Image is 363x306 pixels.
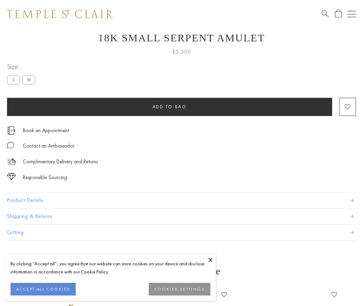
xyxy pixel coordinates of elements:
[7,98,332,116] button: Add to bag
[11,260,210,276] div: By clicking “Accept all”, you agree that our website can store cookies on your device and disclos...
[335,9,342,18] a: Open Shopping Bag
[22,75,35,84] label: M
[153,104,187,110] span: Add to bag
[23,157,98,166] p: Complimentary Delivery and Returns
[149,283,210,295] button: COOKIES SETTINGS
[7,157,16,166] img: icon_delivery.svg
[7,10,113,18] img: Temple St. Clair
[23,173,67,182] div: Responsible Sourcing
[7,192,356,208] button: Product Details
[322,9,329,18] a: Search
[11,283,76,295] button: ACCEPT ALL COOKIES
[7,173,16,180] img: icon_sourcing.svg
[23,142,74,150] div: Contact an Ambassador
[7,61,38,73] span: Size:
[7,127,15,135] img: icon_appointment.svg
[23,127,69,134] a: Book an Appointment
[348,10,356,18] button: Open navigation
[172,47,191,56] span: $5,500
[7,32,356,44] h1: 18K Small Serpent Amulet
[7,75,20,84] label: S
[7,209,356,224] button: Shipping & Returns
[7,225,356,240] button: Gifting
[7,142,14,149] img: MessageIcon-01_2.svg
